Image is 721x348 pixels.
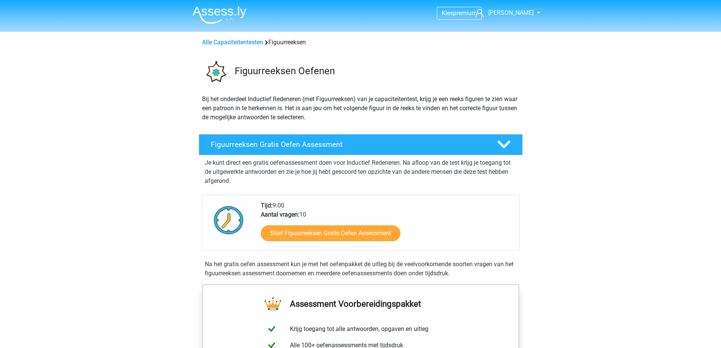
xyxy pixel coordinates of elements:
[453,9,477,17] span: premium
[261,211,299,218] b: Aantal vragen:
[211,140,485,149] h4: Figuurreeksen Gratis Oefen Assessment
[210,201,248,239] img: Klok
[193,6,246,24] img: Assessly
[202,95,519,122] p: Bij het onderdeel Inductief Redeneren (met Figuurreeksen) van je capaciteitentest, krijg je een r...
[235,65,517,77] h3: Figuurreeksen Oefenen
[442,9,453,17] span: Kies
[199,56,231,88] img: figuurreeksen
[437,8,481,18] a: Kiespremium
[255,201,519,250] div: 9:00 10
[205,158,517,186] p: Je kunt direct een gratis oefenassessment doen voor Inductief Redeneren. Na afloop van de test kr...
[261,225,400,241] a: Start Figuurreeksen Gratis Oefen Assessment
[261,202,273,209] b: Tijd:
[488,9,534,16] span: [PERSON_NAME]
[472,8,534,17] a: [PERSON_NAME]
[202,39,263,46] a: Alle Capaciteitentesten
[199,38,522,47] div: Figuurreeksen
[202,260,520,278] div: Na het gratis oefen assessment kun je met het oefenpakket de uitleg bij de veelvoorkomende soorte...
[196,134,526,155] a: Figuurreeksen Gratis Oefen Assessment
